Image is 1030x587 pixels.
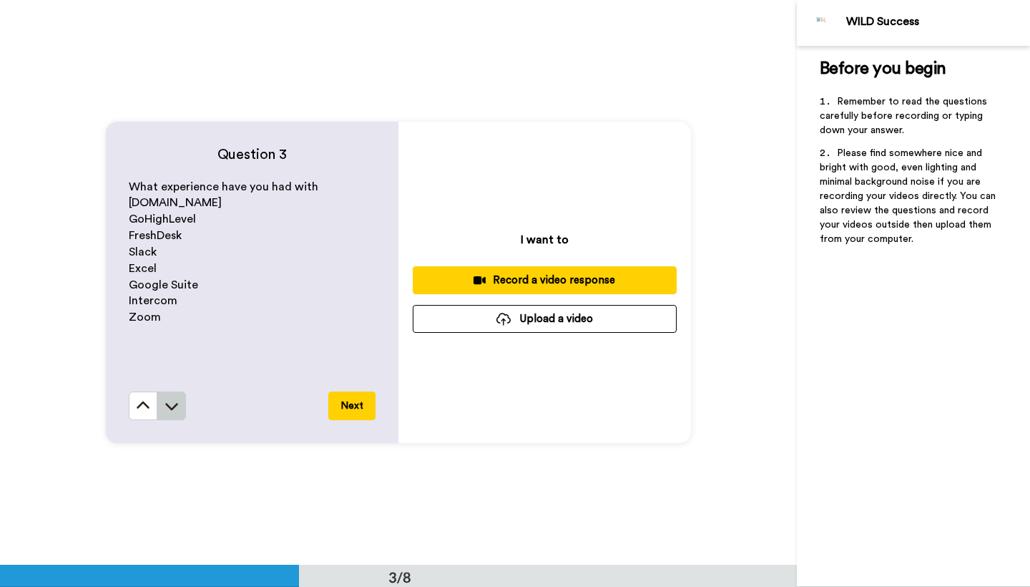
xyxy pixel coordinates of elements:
p: I want to [521,231,569,248]
span: Excel [129,263,157,274]
span: Before you begin [820,60,946,77]
span: GoHighLevel [129,213,196,225]
button: Record a video response [413,266,677,294]
span: What experience have you had with [129,181,318,193]
span: Slack [129,246,157,258]
span: Zoom [129,311,161,323]
div: WILD Success [846,15,1029,29]
span: Intercom [129,295,177,306]
span: Google Suite [129,279,198,291]
span: FreshDesk [129,230,182,241]
button: Upload a video [413,305,677,333]
img: Profile Image [805,6,839,40]
span: [DOMAIN_NAME] [129,197,222,208]
button: Next [328,392,376,420]
div: 3/8 [366,567,434,587]
h4: Question 3 [129,145,376,165]
span: Please find somewhere nice and bright with good, even lighting and minimal background noise if yo... [820,148,999,244]
span: Remember to read the questions carefully before recording or typing down your answer. [820,97,990,135]
div: Record a video response [424,273,665,288]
